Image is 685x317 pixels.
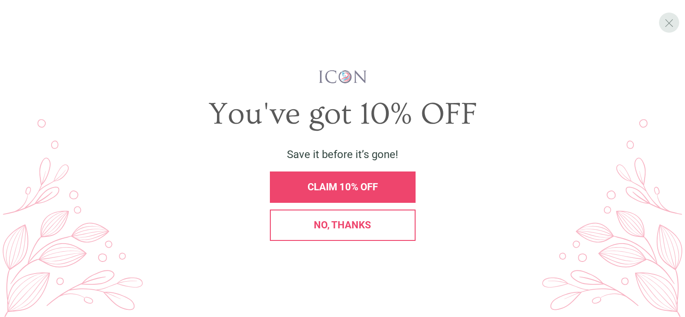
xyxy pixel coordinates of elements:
span: CLAIM 10% OFF [308,181,378,193]
span: Save it before it’s gone! [287,148,398,161]
img: iconwallstickersl_1754656298800.png [317,69,368,85]
span: You've got 10% OFF [208,97,477,132]
span: No, thanks [314,219,371,231]
span: X [664,16,674,30]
